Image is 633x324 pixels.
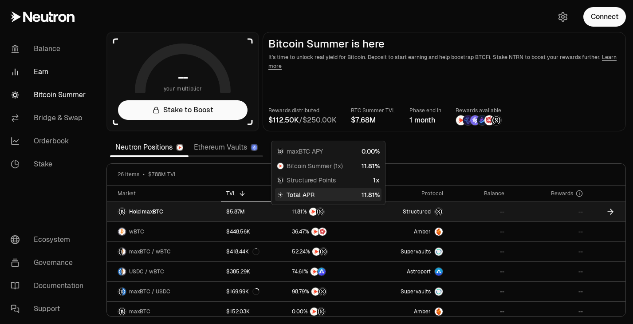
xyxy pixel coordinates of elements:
[292,227,363,236] button: NTRNMars Fragments
[311,268,318,276] img: NTRN
[470,115,480,125] img: Solv Points
[456,115,466,125] img: NTRN
[435,308,443,316] img: Amber
[107,262,221,281] a: USDC LogowBTC LogoUSDC / wBTC
[287,282,369,301] a: NTRNStructured Points
[4,37,96,60] a: Balance
[292,307,363,316] button: NTRNStructured Points
[312,248,320,256] img: NTRN
[448,302,510,321] a: --
[374,190,443,197] div: Protocol
[118,228,126,236] img: wBTC Logo
[118,190,216,197] div: Market
[177,145,183,150] img: Neutron Logo
[129,228,144,235] span: wBTC
[369,302,448,321] a: AmberAmber
[448,202,510,221] a: --
[287,222,369,241] a: NTRNMars Fragments
[4,153,96,176] a: Stake
[369,242,448,261] a: SupervaultsSupervaults
[287,302,369,321] a: NTRNStructured Points
[268,38,620,50] h2: Bitcoin Summer is here
[118,100,248,120] a: Stake to Boost
[510,202,588,221] a: --
[456,106,502,115] p: Rewards available
[268,53,620,71] p: It's time to unlock real yield for Bitcoin. Deposit to start earning and help boostrap BTCFi. Sta...
[317,308,325,316] img: Structured Points
[226,208,245,215] div: $5.87M
[287,147,323,156] span: maxBTC APY
[448,282,510,301] a: --
[129,308,150,315] span: maxBTC
[107,302,221,321] a: maxBTC LogomaxBTC
[477,115,487,125] img: Bedrock Diamonds
[118,208,126,216] img: maxBTC Logo
[292,247,363,256] button: NTRNStructured Points
[310,308,318,316] img: NTRN
[277,163,283,169] img: NTRN
[226,268,250,275] div: $385.29K
[4,251,96,274] a: Governance
[221,282,287,301] a: $169.99K
[351,106,395,115] p: BTC Summer TVL
[189,138,263,156] a: Ethereum Vaults
[318,228,326,236] img: Mars Fragments
[268,115,337,126] div: /
[226,190,282,197] div: TVL
[409,115,441,126] div: 1 month
[164,84,202,93] span: your multiplier
[403,208,431,215] span: Structured
[221,202,287,221] a: $5.87M
[409,106,441,115] p: Phase end in
[107,202,221,221] a: maxBTC LogoHold maxBTC
[373,176,380,185] div: 1x
[510,302,588,321] a: --
[435,248,443,256] img: Supervaults
[118,268,122,276] img: USDC Logo
[226,288,259,295] div: $169.99K
[122,268,126,276] img: wBTC Logo
[407,268,431,275] span: Astroport
[221,262,287,281] a: $385.29K
[292,287,363,296] button: NTRNStructured Points
[551,190,573,197] span: Rewards
[292,267,363,276] button: NTRNASTRO
[226,248,259,255] div: $418.44K
[292,207,363,216] button: NTRNStructured Points
[318,288,326,296] img: Structured Points
[510,242,588,261] a: --
[4,228,96,251] a: Ecosystem
[118,288,122,296] img: maxBTC Logo
[369,262,448,281] a: Astroport
[122,248,126,256] img: wBTC Logo
[107,242,221,261] a: maxBTC LogowBTC LogomaxBTC / wBTC
[4,107,96,130] a: Bridge & Swap
[129,208,163,215] span: Hold maxBTC
[129,248,171,255] span: maxBTC / wBTC
[435,208,443,216] img: maxBTC
[226,228,250,235] div: $448.56K
[221,242,287,261] a: $418.44K
[268,106,337,115] p: Rewards distributed
[369,282,448,301] a: SupervaultsSupervaults
[319,248,327,256] img: Structured Points
[122,288,126,296] img: USDC Logo
[316,208,324,216] img: Structured Points
[448,262,510,281] a: --
[454,190,504,197] div: Balance
[118,308,126,316] img: maxBTC Logo
[463,115,473,125] img: EtherFi Points
[287,262,369,281] a: NTRNASTRO
[414,228,431,235] span: Amber
[118,171,139,178] span: 26 items
[118,248,122,256] img: maxBTC Logo
[252,145,257,150] img: Ethereum Logo
[369,202,448,221] a: StructuredmaxBTC
[287,242,369,261] a: NTRNStructured Points
[401,288,431,295] span: Supervaults
[226,308,250,315] div: $152.03K
[4,274,96,297] a: Documentation
[178,70,188,84] h1: --
[448,242,510,261] a: --
[287,190,315,199] span: Total APR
